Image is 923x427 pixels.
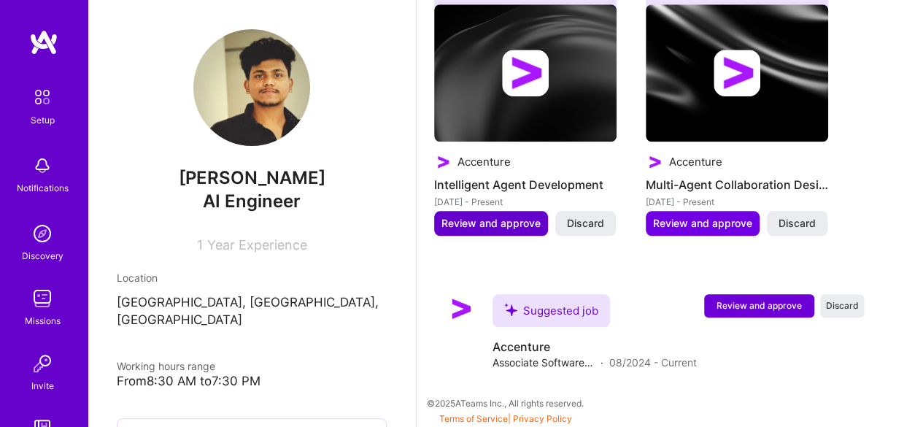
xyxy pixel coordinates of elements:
[28,349,57,378] img: Invite
[207,237,307,253] span: Year Experience
[17,180,69,196] div: Notifications
[826,299,859,312] span: Discard
[117,270,387,285] div: Location
[446,294,475,323] img: Company logo
[646,175,828,194] h4: Multi-Agent Collaboration Design
[29,29,58,55] img: logo
[439,413,508,424] a: Terms of Service
[457,154,511,169] div: Accenture
[779,216,816,231] span: Discard
[434,194,617,209] div: [DATE] - Present
[600,355,603,370] span: ·
[117,374,387,389] div: From 8:30 AM to 7:30 PM
[567,216,604,231] span: Discard
[714,50,760,96] img: Company logo
[88,385,923,421] div: © 2025 ATeams Inc., All rights reserved.
[28,284,57,313] img: teamwork
[646,194,828,209] div: [DATE] - Present
[441,216,541,231] span: Review and approve
[203,191,301,212] span: AI Engineer
[193,29,310,146] img: User Avatar
[28,151,57,180] img: bell
[27,82,58,112] img: setup
[25,313,61,328] div: Missions
[646,4,828,142] img: cover
[22,248,63,263] div: Discovery
[31,378,54,393] div: Invite
[653,216,752,231] span: Review and approve
[434,211,548,236] button: Review and approve
[820,294,864,318] button: Discard
[117,360,215,372] span: Working hours range
[513,413,572,424] a: Privacy Policy
[117,167,387,189] span: [PERSON_NAME]
[609,355,697,370] span: 08/2024 - Current
[669,154,722,169] div: Accenture
[555,211,616,236] button: Discard
[646,211,760,236] button: Review and approve
[493,294,610,327] div: Suggested job
[117,294,387,329] p: [GEOGRAPHIC_DATA], [GEOGRAPHIC_DATA], [GEOGRAPHIC_DATA]
[434,175,617,194] h4: Intelligent Agent Development
[439,413,572,424] span: |
[504,303,517,316] i: icon SuggestedTeams
[646,153,663,171] img: Company logo
[502,50,549,96] img: Company logo
[434,153,452,171] img: Company logo
[704,294,814,318] button: Review and approve
[434,4,617,142] img: cover
[767,211,827,236] button: Discard
[197,237,203,253] span: 1
[717,299,802,312] span: Review and approve
[28,219,57,248] img: discovery
[31,112,55,128] div: Setup
[493,339,697,355] h4: Accenture
[493,355,595,370] span: Associate Software Engineer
